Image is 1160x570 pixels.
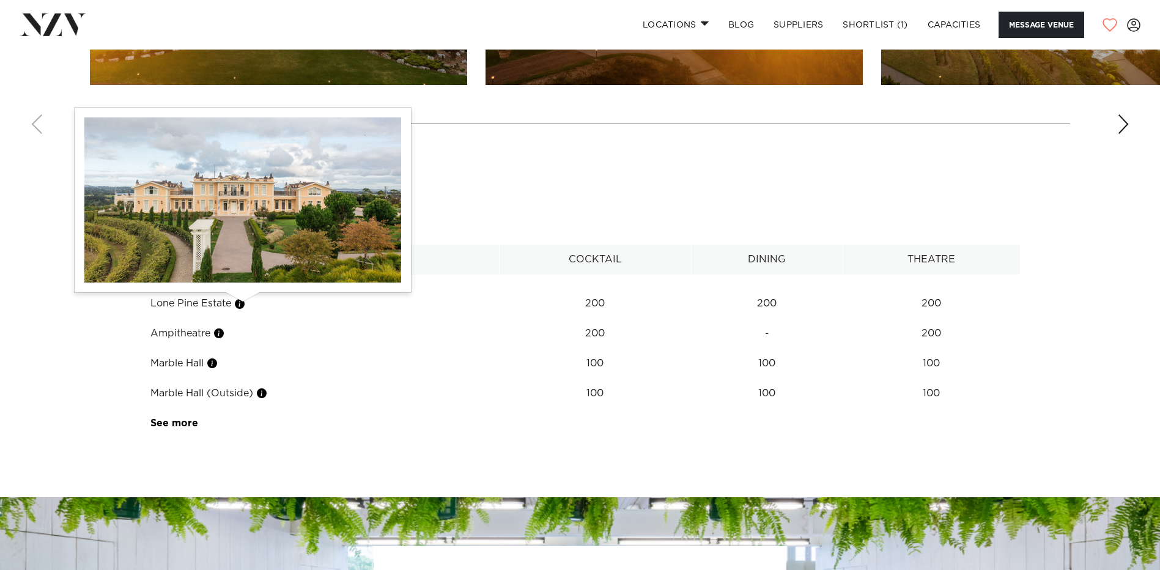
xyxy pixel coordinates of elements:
a: Capacities [918,12,991,38]
td: Ampitheatre [140,319,500,349]
td: 100 [500,379,691,409]
td: 200 [691,289,843,319]
a: BLOG [719,12,764,38]
td: 100 [843,379,1020,409]
td: 200 [500,319,691,349]
td: Marble Hall [140,349,500,379]
td: 100 [843,349,1020,379]
a: SUPPLIERS [764,12,833,38]
a: Shortlist (1) [833,12,917,38]
td: Lone Pine Estate [140,289,500,319]
td: 100 [691,379,843,409]
td: 200 [843,289,1020,319]
td: 100 [500,349,691,379]
th: Cocktail [500,245,691,275]
td: - [691,319,843,349]
td: 200 [500,289,691,319]
th: Dining [691,245,843,275]
td: 100 [691,349,843,379]
th: Theatre [843,245,1020,275]
a: Locations [633,12,719,38]
td: 200 [843,319,1020,349]
button: Message Venue [999,12,1084,38]
img: nzv-logo.png [20,13,86,35]
td: Marble Hall (Outside) [140,379,500,409]
img: mUENZaZESsL8mTkR6TxsFrgtvJshADWNgicDNcO5.jpg [84,117,401,283]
